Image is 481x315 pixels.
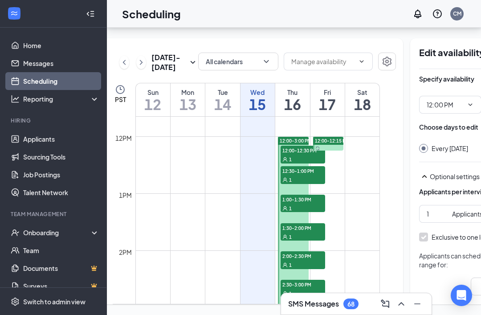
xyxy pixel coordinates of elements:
[136,97,170,112] h1: 12
[280,138,311,144] span: 12:00-3:00 PM
[23,259,99,277] a: DocumentsCrown
[315,138,349,144] span: 12:00-12:15 PM
[310,88,345,97] div: Fri
[289,262,292,268] span: 1
[282,262,288,268] svg: User
[171,83,205,116] a: October 13, 2025
[114,133,134,143] div: 12pm
[378,53,396,70] button: Settings
[23,94,100,103] div: Reporting
[358,58,365,65] svg: ChevronDown
[11,210,98,218] div: Team Management
[240,97,275,112] h1: 15
[310,97,345,112] h1: 17
[115,84,126,95] svg: Clock
[289,177,292,183] span: 1
[120,57,129,68] svg: ChevronLeft
[282,206,288,211] svg: User
[198,53,278,70] button: All calendarsChevronDown
[23,241,99,259] a: Team
[262,57,271,66] svg: ChevronDown
[205,97,240,112] h1: 14
[432,8,443,19] svg: QuestionInfo
[282,291,288,296] svg: User
[419,123,478,131] div: Choose days to edit
[281,280,325,289] span: 2:30-3:00 PM
[382,56,392,67] svg: Settings
[281,251,325,260] span: 2:00-2:30 PM
[345,88,379,97] div: Sat
[151,53,188,72] h3: [DATE] - [DATE]
[289,205,292,212] span: 1
[23,130,99,148] a: Applicants
[119,56,129,69] button: ChevronLeft
[136,88,170,97] div: Sun
[11,297,20,306] svg: Settings
[282,177,288,183] svg: User
[281,195,325,204] span: 1:00-1:30 PM
[275,97,310,112] h1: 16
[240,88,275,97] div: Wed
[419,74,474,83] div: Specify availability
[86,9,95,18] svg: Collapse
[289,156,292,163] span: 1
[11,117,98,124] div: Hiring
[275,88,310,97] div: Thu
[10,9,19,18] svg: WorkstreamLogo
[136,56,146,69] button: ChevronRight
[275,83,310,116] a: October 16, 2025
[171,97,205,112] h1: 13
[432,144,468,153] div: Every [DATE]
[11,94,20,103] svg: Analysis
[419,171,430,182] svg: SmallChevronUp
[23,54,99,72] a: Messages
[396,299,407,309] svg: ChevronUp
[23,72,99,90] a: Scheduling
[282,157,288,162] svg: User
[345,97,379,112] h1: 18
[281,223,325,232] span: 1:30-2:00 PM
[289,290,292,297] span: 1
[171,88,205,97] div: Mon
[394,297,408,311] button: ChevronUp
[281,146,325,155] span: 12:00-12:30 PM
[291,57,355,66] input: Manage availability
[453,10,461,17] div: CM
[11,228,20,237] svg: UserCheck
[115,95,126,104] span: PST
[410,297,424,311] button: Minimize
[205,83,240,116] a: October 14, 2025
[467,101,474,108] svg: ChevronDown
[380,299,391,309] svg: ComposeMessage
[117,247,134,257] div: 2pm
[23,277,99,295] a: SurveysCrown
[288,299,339,309] h3: SMS Messages
[412,299,423,309] svg: Minimize
[205,88,240,97] div: Tue
[345,83,379,116] a: October 18, 2025
[412,8,423,19] svg: Notifications
[188,57,198,68] svg: SmallChevronDown
[122,6,181,21] h1: Scheduling
[240,83,275,116] a: October 15, 2025
[23,37,99,54] a: Home
[23,184,99,201] a: Talent Network
[282,234,288,240] svg: User
[378,297,392,311] button: ComposeMessage
[23,148,99,166] a: Sourcing Tools
[23,228,92,237] div: Onboarding
[136,83,170,116] a: October 12, 2025
[289,234,292,240] span: 1
[378,53,396,72] a: Settings
[23,297,86,306] div: Switch to admin view
[117,190,134,200] div: 1pm
[451,285,472,306] div: Open Intercom Messenger
[310,83,345,116] a: October 17, 2025
[347,300,355,308] div: 68
[315,146,320,151] svg: Sync
[23,166,99,184] a: Job Postings
[137,57,146,68] svg: ChevronRight
[281,166,325,175] span: 12:30-1:00 PM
